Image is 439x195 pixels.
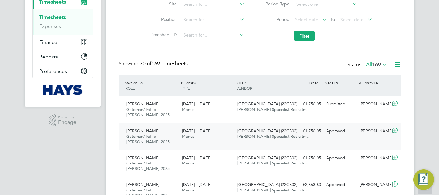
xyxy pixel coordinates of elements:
[290,153,324,164] div: £1,756.05
[237,187,311,193] span: [PERSON_NAME] Specialist Recruitm…
[413,169,434,190] button: Engage Resource Center
[372,61,381,68] span: 169
[357,153,390,164] div: [PERSON_NAME]
[148,32,177,38] label: Timesheet ID
[357,126,390,137] div: [PERSON_NAME]
[237,101,297,107] span: [GEOGRAPHIC_DATA] (22CB02)
[58,120,76,125] span: Engage
[126,101,159,107] span: [PERSON_NAME]
[366,61,387,68] label: All
[125,85,135,91] span: ROLE
[195,80,196,85] span: /
[328,15,337,23] span: To
[39,14,66,20] a: Timesheets
[181,15,245,24] input: Search for...
[237,160,311,166] span: [PERSON_NAME] Specialist Recruitm…
[261,1,290,7] label: Period Type
[182,182,211,187] span: [DATE] - [DATE]
[43,85,83,95] img: hays-logo-retina.png
[124,77,179,94] div: WORKER
[39,54,58,60] span: Reports
[126,134,170,145] span: Gateman/Traffic [PERSON_NAME] 2025
[179,77,235,94] div: PERIOD
[126,155,159,161] span: [PERSON_NAME]
[119,60,189,67] div: Showing
[237,85,252,91] span: VENDOR
[33,9,93,35] div: Timesheets
[33,49,93,64] button: Reports
[324,99,357,110] div: Submitted
[181,85,190,91] span: TYPE
[324,180,357,190] div: Approved
[309,80,320,85] span: TOTAL
[140,60,188,67] span: 169 Timesheets
[182,160,196,166] span: Manual
[357,180,390,190] div: [PERSON_NAME]
[237,155,297,161] span: [GEOGRAPHIC_DATA] (22CB02)
[347,60,389,69] div: Status
[294,31,315,41] button: Filter
[140,60,151,67] span: 30 of
[49,114,76,127] a: Powered byEngage
[39,23,61,29] a: Expenses
[148,16,177,22] label: Position
[182,128,211,134] span: [DATE] - [DATE]
[357,99,390,110] div: [PERSON_NAME]
[237,182,297,187] span: [GEOGRAPHIC_DATA] (22CB02)
[237,107,311,112] span: [PERSON_NAME] Specialist Recruitm…
[181,31,245,40] input: Search for...
[290,99,324,110] div: £1,756.05
[290,126,324,137] div: £1,756.05
[324,77,357,89] div: STATUS
[324,126,357,137] div: Approved
[126,182,159,187] span: [PERSON_NAME]
[182,187,196,193] span: Manual
[295,17,318,22] span: Select date
[182,155,211,161] span: [DATE] - [DATE]
[58,114,76,120] span: Powered by
[244,80,246,85] span: /
[182,101,211,107] span: [DATE] - [DATE]
[126,107,170,118] span: Gateman/Traffic [PERSON_NAME] 2025
[237,134,311,139] span: [PERSON_NAME] Specialist Recruitm…
[33,64,93,78] button: Preferences
[182,107,196,112] span: Manual
[142,80,143,85] span: /
[261,16,290,22] label: Period
[126,160,170,171] span: Gateman/Traffic [PERSON_NAME] 2025
[126,128,159,134] span: [PERSON_NAME]
[235,77,291,94] div: SITE
[39,68,67,74] span: Preferences
[39,39,57,45] span: Finance
[340,17,363,22] span: Select date
[237,128,297,134] span: [GEOGRAPHIC_DATA] (22CB02)
[290,180,324,190] div: £2,363.80
[33,35,93,49] button: Finance
[148,1,177,7] label: Site
[182,134,196,139] span: Manual
[324,153,357,164] div: Approved
[32,85,93,95] a: Go to home page
[357,77,390,89] div: APPROVER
